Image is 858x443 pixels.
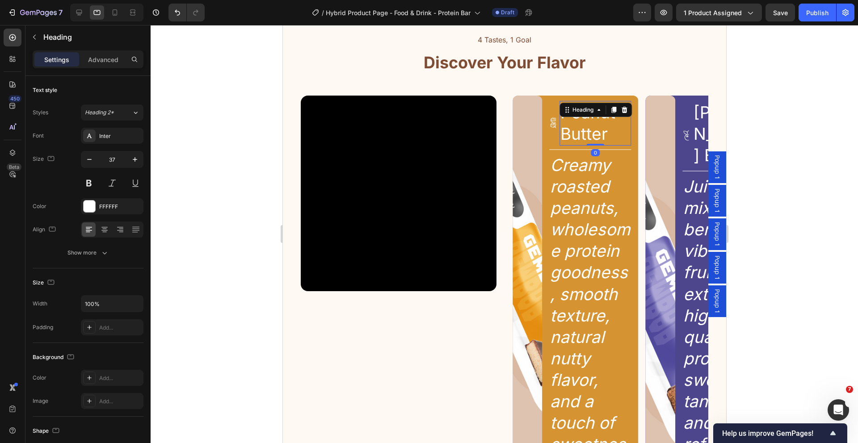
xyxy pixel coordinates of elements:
[99,203,141,211] div: FFFFFF
[33,277,56,289] div: Size
[7,163,21,171] div: Beta
[283,25,726,443] iframe: Design area
[33,202,46,210] div: Color
[676,4,762,21] button: 1 product assigned
[501,8,514,17] span: Draft
[326,8,471,17] span: Hybrid Product Page - Food & Drink - Protein Bar
[4,4,67,21] button: 7
[43,32,140,42] p: Heading
[430,163,439,188] span: Popup 1
[59,7,63,18] p: 7
[140,26,304,49] h2: Discover Your Flavor
[19,9,425,20] p: 4 Tastes, 1 Goal
[8,95,21,102] div: 450
[44,55,69,64] p: Settings
[81,296,143,312] input: Auto
[806,8,829,17] div: Publish
[288,81,312,89] div: Heading
[799,4,836,21] button: Publish
[277,76,349,121] h2: Peanut Butter
[168,4,205,21] div: Undo/Redo
[99,397,141,405] div: Add...
[18,71,214,266] video: Video
[33,245,143,261] button: Show more
[33,323,53,331] div: Padding
[33,132,44,140] div: Font
[773,9,788,17] span: Save
[322,8,324,17] span: /
[722,428,838,439] button: Show survey - Help us improve GemPages!
[99,132,141,140] div: Inter
[846,386,853,393] span: 7
[33,109,48,117] div: Styles
[684,8,742,17] span: 1 product assigned
[308,124,317,131] div: 0
[33,153,56,165] div: Size
[99,324,141,332] div: Add...
[828,399,849,421] iframe: Intercom live chat
[430,197,439,221] span: Popup 1
[33,86,57,94] div: Text style
[410,76,482,142] h2: [PERSON_NAME] Blast
[33,224,58,236] div: Align
[765,4,795,21] button: Save
[33,397,48,405] div: Image
[88,55,118,64] p: Advanced
[85,109,114,117] span: Heading 2*
[33,425,61,437] div: Shape
[430,230,439,255] span: Popup 1
[722,429,828,438] span: Help us improve GemPages!
[67,248,109,257] div: Show more
[430,130,439,155] span: Popup 1
[33,374,46,382] div: Color
[33,300,47,308] div: Width
[430,264,439,288] span: Popup 1
[81,104,143,121] button: Heading 2*
[99,374,141,382] div: Add...
[33,351,76,364] div: Background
